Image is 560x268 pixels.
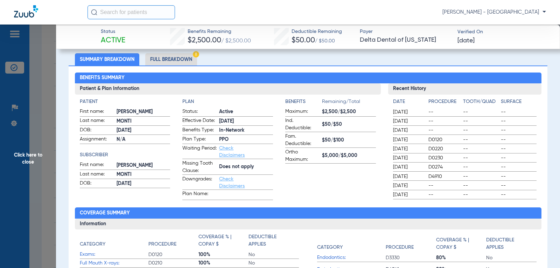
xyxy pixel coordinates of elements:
span: [DATE] [393,118,422,125]
h3: Information [75,219,541,230]
h4: Patient [80,98,170,105]
span: Verified On [457,28,549,36]
app-breakdown-title: Plan [182,98,273,105]
app-breakdown-title: Surface [501,98,536,108]
span: -- [501,191,536,198]
span: $50/$50 [322,121,376,128]
span: Benefits Type: [182,126,217,135]
span: Payer [360,28,451,35]
span: -- [463,109,498,116]
h3: Recent History [388,83,541,95]
span: -- [428,127,460,134]
span: Exams: [80,251,148,258]
span: D0210 [148,260,198,267]
span: D3330 [386,254,436,261]
input: Search for patients [87,5,175,19]
app-breakdown-title: Coverage % | Copay $ [198,233,248,250]
span: Does not apply [219,163,273,171]
span: DOB: [80,126,114,135]
span: First name: [80,161,114,170]
span: -- [428,118,460,125]
img: Zuub Logo [14,5,38,18]
app-breakdown-title: Tooth/Quad [463,98,498,108]
h4: Tooth/Quad [463,98,498,105]
span: 100% [198,260,248,267]
span: -- [463,173,498,180]
span: $2,500/$2,500 [322,108,376,116]
app-breakdown-title: Procedure [428,98,460,108]
span: -- [463,118,498,125]
span: Deductible Remaining [292,28,342,35]
h4: Subscriber [80,151,170,159]
span: [DATE] [393,109,422,116]
span: [DATE] [219,118,273,125]
li: Summary Breakdown [75,53,139,66]
span: Maximum: [285,108,320,116]
span: -- [463,154,498,162]
span: Missing Tooth Clause: [182,160,217,174]
span: -- [501,118,536,125]
span: [PERSON_NAME] [117,162,170,169]
img: Hazard [193,51,199,57]
span: Active [219,108,273,116]
span: [PERSON_NAME] [117,108,170,116]
span: -- [501,127,536,134]
span: Status: [182,108,217,116]
h4: Coverage % | Copay $ [198,233,245,248]
span: / $50.00 [315,39,335,43]
span: Delta Dental of [US_STATE] [360,36,451,44]
span: N/A [117,136,170,143]
app-breakdown-title: Category [317,233,386,254]
span: Active [101,36,125,46]
h4: Benefits [285,98,322,105]
span: -- [463,145,498,152]
span: -- [428,182,460,189]
span: D0120 [148,251,198,258]
span: [DATE] [393,182,422,189]
span: First name: [80,108,114,116]
span: In-Network [219,127,273,134]
h4: Coverage % | Copay $ [436,236,483,251]
app-breakdown-title: Deductible Applies [486,233,536,254]
span: -- [463,127,498,134]
span: -- [501,154,536,162]
app-breakdown-title: Procedure [386,233,436,254]
h4: Procedure [386,244,414,251]
span: Last name: [80,171,114,179]
span: -- [463,182,498,189]
span: Ortho Maximum: [285,149,320,163]
h4: Procedure [428,98,460,105]
span: Last name: [80,117,114,125]
h4: Surface [501,98,536,105]
span: PPO [219,136,273,143]
app-breakdown-title: Date [393,98,422,108]
span: MONTI [117,118,170,125]
span: Downgrades: [182,176,217,190]
span: / $2,500.00 [221,38,251,44]
span: -- [501,173,536,180]
span: -- [501,145,536,152]
span: Plan Name: [182,190,217,200]
span: D0230 [428,154,460,162]
span: -- [501,182,536,189]
h2: Coverage Summary [75,207,541,219]
span: [DATE] [393,136,422,143]
span: [DATE] [393,173,422,180]
h4: Deductible Applies [248,233,295,248]
span: 100% [198,251,248,258]
h2: Benefits Summary [75,73,541,84]
a: Check Disclaimers [219,177,245,188]
h4: Category [80,241,105,248]
span: [DATE] [393,191,422,198]
app-breakdown-title: Coverage % | Copay $ [436,233,486,254]
h4: Deductible Applies [486,236,533,251]
span: [DATE] [457,36,475,45]
span: D0274 [428,164,460,171]
span: $2,500.00 [188,37,221,44]
span: Plan Type: [182,136,217,144]
app-breakdown-title: Deductible Applies [248,233,299,250]
span: Endodontics: [317,254,386,261]
span: $50/$100 [322,137,376,144]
